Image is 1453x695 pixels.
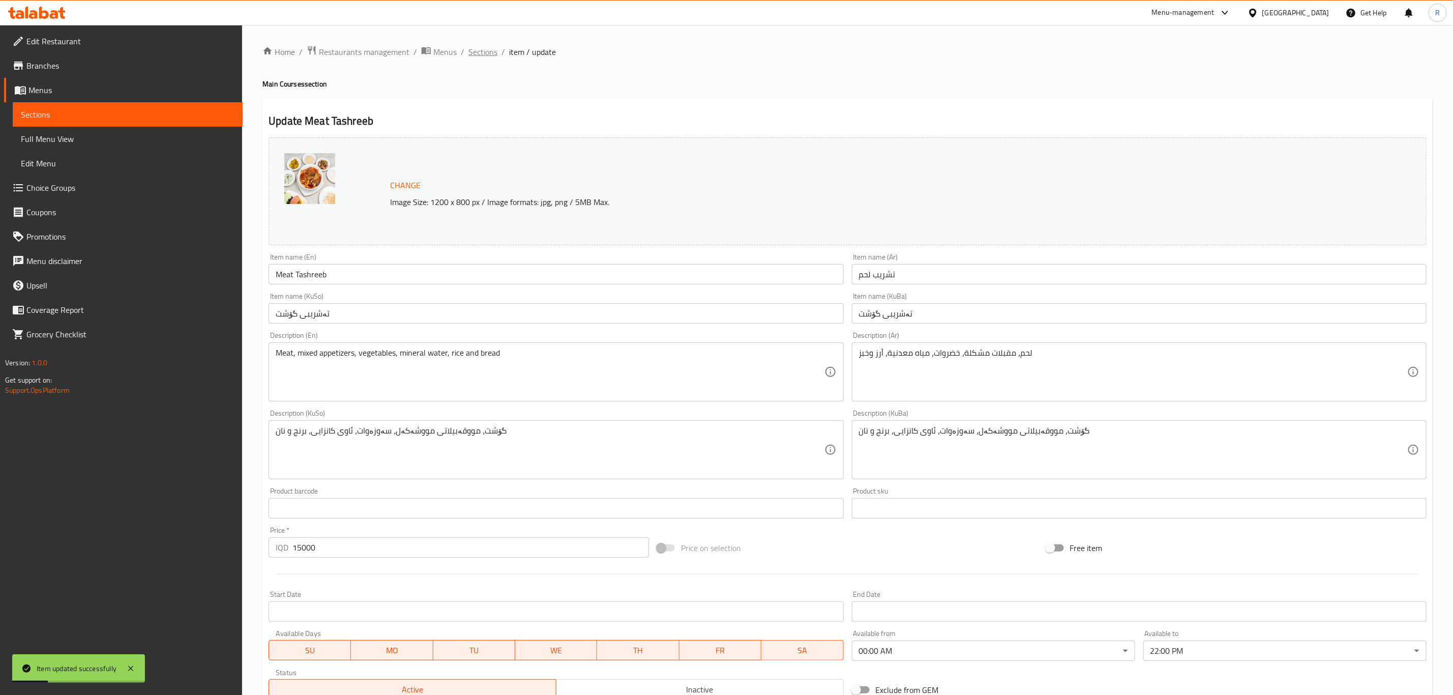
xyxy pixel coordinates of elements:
[262,46,295,58] a: Home
[4,273,243,298] a: Upsell
[26,35,234,47] span: Edit Restaurant
[269,640,351,660] button: SU
[5,373,52,387] span: Get support on:
[852,498,1427,518] input: Please enter product sku
[276,426,824,474] textarea: گۆشت، مووقەبیلاتی مووشەکەل، سەوزەوات، ئاوی کانزایی، برنج و نان
[26,279,234,292] span: Upsell
[1435,7,1440,18] span: R
[852,303,1427,324] input: Enter name KuBa
[501,46,505,58] li: /
[852,641,1135,661] div: 00:00 AM
[681,542,741,554] span: Price on selection
[26,328,234,340] span: Grocery Checklist
[4,200,243,224] a: Coupons
[433,46,457,58] span: Menus
[13,151,243,176] a: Edit Menu
[26,230,234,243] span: Promotions
[284,153,335,204] img: Meat_Tashreeb638738680047031145.jpg
[433,640,515,660] button: TU
[21,133,234,145] span: Full Menu View
[5,356,30,369] span: Version:
[1152,7,1214,19] div: Menu-management
[386,175,425,196] button: Change
[26,182,234,194] span: Choice Groups
[461,46,464,58] li: /
[32,356,47,369] span: 1.0.0
[4,53,243,78] a: Branches
[276,348,824,396] textarea: Meat, mixed appetizers, vegetables, mineral water, rice and bread
[319,46,409,58] span: Restaurants management
[299,46,303,58] li: /
[13,127,243,151] a: Full Menu View
[273,643,347,658] span: SU
[292,537,649,558] input: Please enter price
[262,79,1433,89] h4: Main Courses section
[519,643,593,658] span: WE
[269,264,843,284] input: Enter name En
[13,102,243,127] a: Sections
[4,176,243,200] a: Choice Groups
[269,498,843,518] input: Please enter product barcode
[269,303,843,324] input: Enter name KuSo
[413,46,417,58] li: /
[307,45,409,59] a: Restaurants management
[37,663,116,674] div: Item updated successfully
[26,304,234,316] span: Coverage Report
[761,640,843,660] button: SA
[269,113,1427,129] h2: Update Meat Tashreeb
[351,640,433,660] button: MO
[1143,641,1427,661] div: 22:00 PM
[679,640,761,660] button: FR
[468,46,497,58] a: Sections
[28,84,234,96] span: Menus
[859,348,1407,396] textarea: لحم، مقبلات مشكلة، خضروات، مياه معدنية، أرز وخبز
[4,78,243,102] a: Menus
[437,643,511,658] span: TU
[859,426,1407,474] textarea: گۆشت، مووقەبیلاتی مووشەکەل، سەوزەوات، ئاوی کانزایی، برنج و نان
[4,322,243,346] a: Grocery Checklist
[4,29,243,53] a: Edit Restaurant
[386,196,1231,208] p: Image Size: 1200 x 800 px / Image formats: jpg, png / 5MB Max.
[1262,7,1329,18] div: [GEOGRAPHIC_DATA]
[509,46,556,58] span: item / update
[4,249,243,273] a: Menu disclaimer
[1070,542,1103,554] span: Free item
[765,643,839,658] span: SA
[852,264,1427,284] input: Enter name Ar
[276,541,288,554] p: IQD
[515,640,597,660] button: WE
[4,298,243,322] a: Coverage Report
[355,643,429,658] span: MO
[5,384,70,397] a: Support.OpsPlatform
[262,45,1433,59] nav: breadcrumb
[4,224,243,249] a: Promotions
[26,206,234,218] span: Coupons
[26,60,234,72] span: Branches
[421,45,457,59] a: Menus
[601,643,675,658] span: TH
[597,640,679,660] button: TH
[21,108,234,121] span: Sections
[21,157,234,169] span: Edit Menu
[684,643,757,658] span: FR
[26,255,234,267] span: Menu disclaimer
[390,178,421,193] span: Change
